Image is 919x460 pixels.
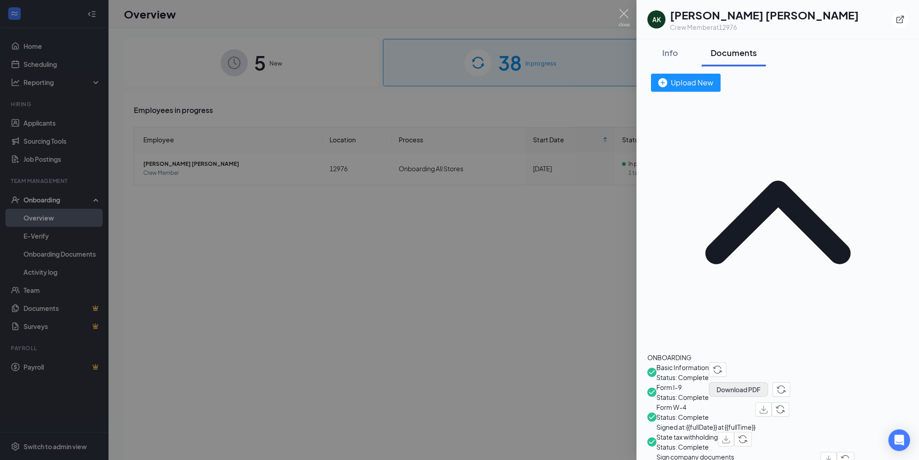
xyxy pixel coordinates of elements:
svg: ExternalLink [895,15,905,24]
span: Signed at: {{fullDate}} at {{fullTime}} [656,422,755,432]
button: Upload New [651,74,721,92]
span: Status: Complete [656,442,718,452]
span: Form I-9 [656,382,709,392]
span: Status: Complete [656,412,755,422]
button: Download PDF [709,382,768,397]
h1: [PERSON_NAME] [PERSON_NAME] [670,7,859,23]
div: Crew Member at 12976 [670,23,859,32]
span: Status: Complete [656,372,709,382]
div: Upload New [658,77,713,88]
span: Status: Complete [656,392,709,402]
div: Open Intercom Messenger [888,429,910,451]
span: Form W-4 [656,402,755,412]
svg: ChevronUp [647,92,908,352]
span: State tax withholding [656,432,718,442]
div: Info [656,47,683,58]
div: ONBOARDING [647,352,908,362]
span: Basic Information [656,362,709,372]
div: Documents [711,47,757,58]
div: AK [652,15,661,24]
button: ExternalLink [892,11,908,28]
